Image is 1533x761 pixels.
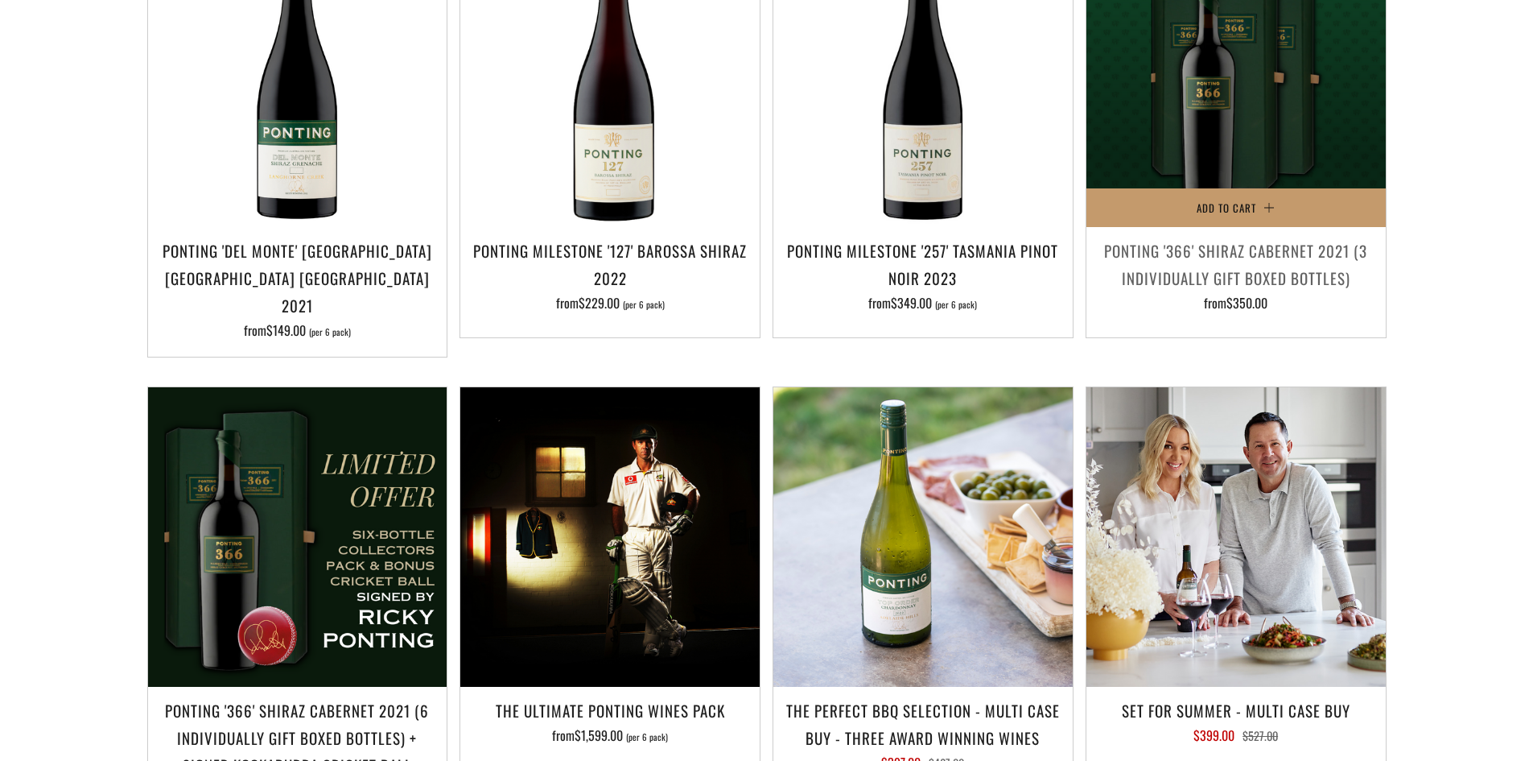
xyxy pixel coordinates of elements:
[868,293,977,312] span: from
[1094,237,1378,292] h3: Ponting '366' Shiraz Cabernet 2021 (3 individually gift boxed bottles)
[781,697,1065,751] h3: The perfect BBQ selection - MULTI CASE BUY - Three award winning wines
[1193,726,1234,745] span: $399.00
[626,733,668,742] span: (per 6 pack)
[575,726,623,745] span: $1,599.00
[1086,237,1386,317] a: Ponting '366' Shiraz Cabernet 2021 (3 individually gift boxed bottles) from$350.00
[1197,200,1256,216] span: Add to Cart
[1242,727,1278,744] span: $527.00
[781,237,1065,292] h3: Ponting Milestone '257' Tasmania Pinot Noir 2023
[1226,293,1267,312] span: $350.00
[1094,697,1378,724] h3: Set For Summer - Multi Case Buy
[1086,188,1386,227] button: Add to Cart
[1204,293,1267,312] span: from
[266,321,306,340] span: $149.00
[309,328,351,337] span: (per 6 pack)
[460,237,760,317] a: Ponting Milestone '127' Barossa Shiraz 2022 from$229.00 (per 6 pack)
[935,300,977,309] span: (per 6 pack)
[773,237,1073,317] a: Ponting Milestone '257' Tasmania Pinot Noir 2023 from$349.00 (per 6 pack)
[552,726,668,745] span: from
[468,237,752,292] h3: Ponting Milestone '127' Barossa Shiraz 2022
[156,237,439,320] h3: Ponting 'Del Monte' [GEOGRAPHIC_DATA] [GEOGRAPHIC_DATA] [GEOGRAPHIC_DATA] 2021
[623,300,665,309] span: (per 6 pack)
[579,293,620,312] span: $229.00
[244,321,351,340] span: from
[556,293,665,312] span: from
[148,237,447,337] a: Ponting 'Del Monte' [GEOGRAPHIC_DATA] [GEOGRAPHIC_DATA] [GEOGRAPHIC_DATA] 2021 from$149.00 (per 6...
[891,293,932,312] span: $349.00
[468,697,752,724] h3: The Ultimate Ponting Wines Pack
